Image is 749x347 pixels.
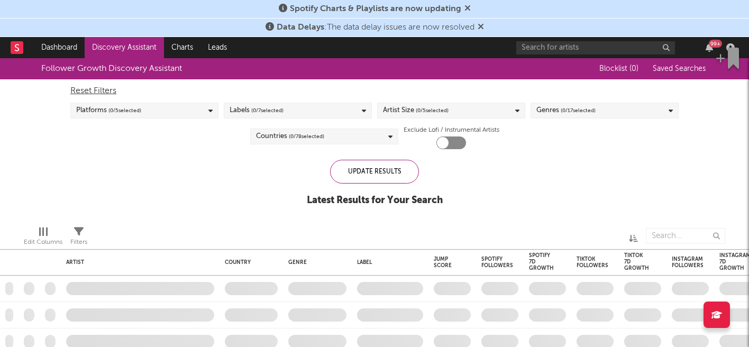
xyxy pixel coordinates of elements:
span: Dismiss [478,23,484,32]
div: Edit Columns [24,236,62,249]
a: Discovery Assistant [85,37,164,58]
div: Filters [70,223,87,253]
span: ( 0 / 5 selected) [108,104,141,117]
div: 99 + [709,40,722,48]
label: Exclude Lofi / Instrumental Artists [404,124,499,136]
div: Instagram Followers [672,256,704,269]
div: Genres [536,104,596,117]
input: Search for artists [516,41,675,54]
div: Countries [256,130,324,143]
div: Jump Score [434,256,455,269]
div: Follower Growth Discovery Assistant [41,62,182,75]
div: Latest Results for Your Search [307,194,443,207]
div: Edit Columns [24,223,62,253]
div: Platforms [76,104,141,117]
span: Dismiss [464,5,471,13]
a: Charts [164,37,200,58]
button: Saved Searches [650,65,708,73]
div: Spotify 7D Growth [529,252,554,271]
span: Data Delays [277,23,324,32]
div: Reset Filters [70,85,679,97]
span: : The data delay issues are now resolved [277,23,474,32]
a: Dashboard [34,37,85,58]
span: ( 0 / 17 selected) [561,104,596,117]
div: Filters [70,236,87,249]
span: ( 0 / 7 selected) [251,104,284,117]
button: 99+ [706,43,713,52]
div: Spotify Followers [481,256,513,269]
div: Label [357,259,418,266]
span: Saved Searches [653,65,708,72]
div: Labels [230,104,284,117]
div: Artist [66,259,209,266]
div: Artist Size [383,104,449,117]
div: Update Results [330,160,419,184]
span: ( 0 / 5 selected) [416,104,449,117]
div: Tiktok Followers [577,256,608,269]
div: Country [225,259,272,266]
span: ( 0 / 78 selected) [289,130,324,143]
span: ( 0 ) [629,65,638,72]
input: Search... [646,228,725,244]
a: Leads [200,37,234,58]
span: Spotify Charts & Playlists are now updating [290,5,461,13]
div: Genre [288,259,341,266]
div: Tiktok 7D Growth [624,252,649,271]
span: Blocklist [599,65,638,72]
